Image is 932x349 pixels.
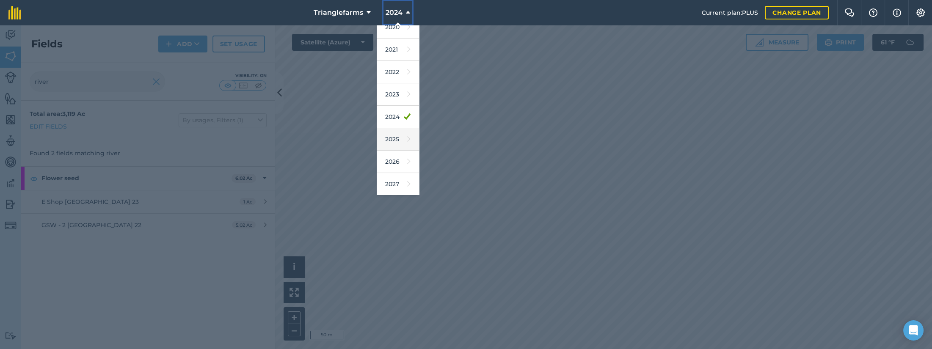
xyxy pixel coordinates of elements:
a: Change plan [765,6,829,19]
a: 2024 [377,106,419,128]
a: 2026 [377,151,419,173]
img: svg+xml;base64,PHN2ZyB4bWxucz0iaHR0cDovL3d3dy53My5vcmcvMjAwMC9zdmciIHdpZHRoPSIxNyIgaGVpZ2h0PSIxNy... [893,8,901,18]
img: A cog icon [915,8,926,17]
span: Trianglefarms [314,8,363,18]
a: 2027 [377,173,419,195]
div: Open Intercom Messenger [903,320,924,341]
span: 2024 [386,8,403,18]
img: Two speech bubbles overlapping with the left bubble in the forefront [844,8,855,17]
a: 2020 [377,16,419,38]
img: fieldmargin Logo [8,6,21,19]
a: 2021 [377,38,419,61]
span: Current plan : PLUS [702,8,758,17]
img: A question mark icon [868,8,878,17]
a: 2023 [377,83,419,106]
a: 2022 [377,61,419,83]
a: 2025 [377,128,419,151]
